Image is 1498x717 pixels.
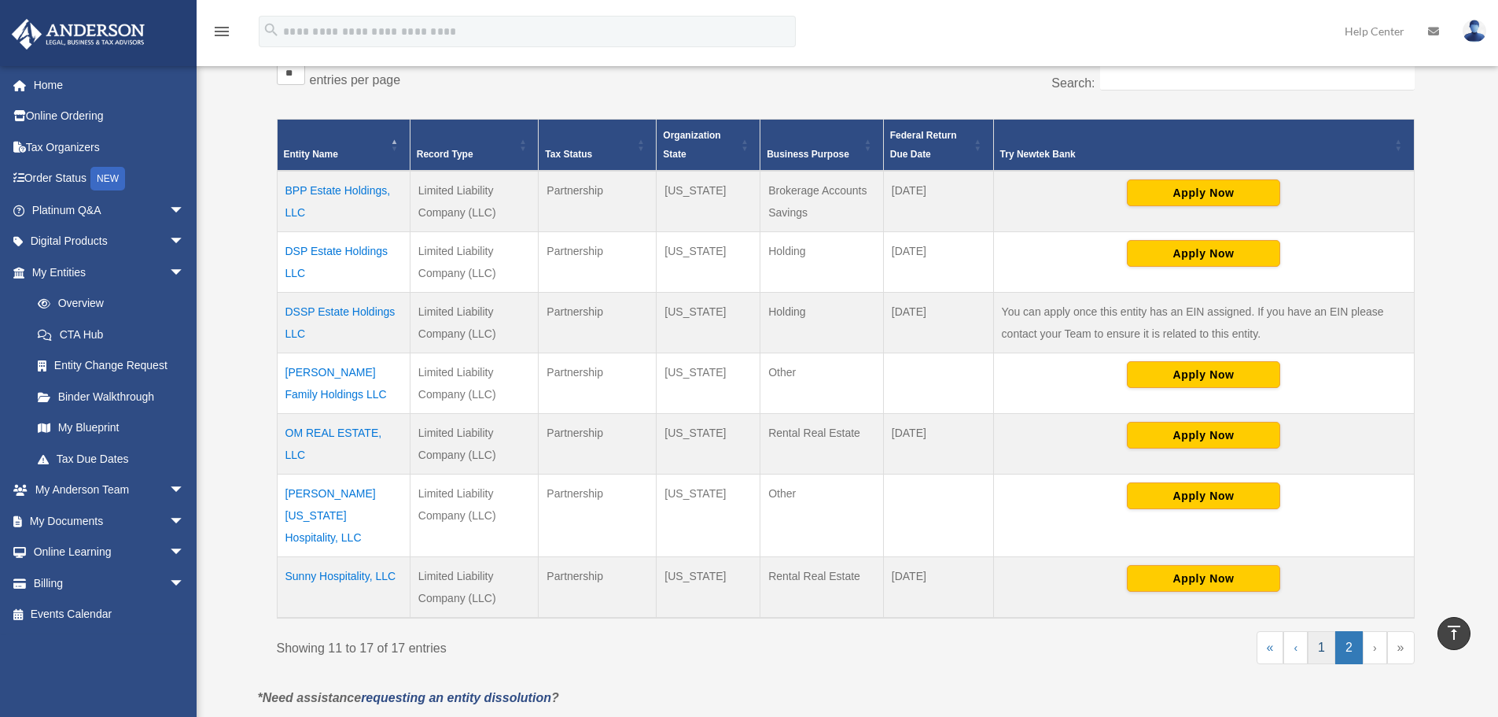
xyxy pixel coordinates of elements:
[22,381,201,412] a: Binder Walkthrough
[410,414,539,475] td: Limited Liability Company (LLC)
[1387,631,1415,664] a: Last
[539,475,657,557] td: Partnership
[760,475,884,557] td: Other
[410,475,539,557] td: Limited Liability Company (LLC)
[169,475,201,507] span: arrow_drop_down
[22,443,201,475] a: Tax Due Dates
[277,631,834,660] div: Showing 11 to 17 of 17 entries
[11,567,208,599] a: Billingarrow_drop_down
[22,319,201,350] a: CTA Hub
[169,257,201,289] span: arrow_drop_down
[760,353,884,414] td: Other
[657,171,760,232] td: [US_STATE]
[11,475,208,506] a: My Anderson Teamarrow_drop_down
[1445,623,1463,642] i: vertical_align_top
[277,232,410,293] td: DSP Estate Holdings LLC
[277,120,410,172] th: Entity Name: Activate to invert sorting
[169,194,201,227] span: arrow_drop_down
[11,101,208,132] a: Online Ordering
[410,120,539,172] th: Record Type: Activate to sort
[539,232,657,293] td: Partnership
[90,167,125,190] div: NEW
[657,475,760,557] td: [US_STATE]
[11,69,208,101] a: Home
[657,414,760,475] td: [US_STATE]
[1335,631,1363,664] a: 2
[760,171,884,232] td: Brokerage Accounts Savings
[284,149,338,160] span: Entity Name
[883,557,993,619] td: [DATE]
[417,149,473,160] span: Record Type
[277,171,410,232] td: BPP Estate Holdings, LLC
[657,232,760,293] td: [US_STATE]
[169,567,201,600] span: arrow_drop_down
[1127,482,1280,509] button: Apply Now
[883,171,993,232] td: [DATE]
[539,414,657,475] td: Partnership
[539,353,657,414] td: Partnership
[7,19,149,50] img: Anderson Advisors Platinum Portal
[410,557,539,619] td: Limited Liability Company (LLC)
[663,130,720,160] span: Organization State
[1257,631,1284,664] a: First
[539,171,657,232] td: Partnership
[277,293,410,353] td: DSSP Estate Holdings LLC
[883,293,993,353] td: [DATE]
[1127,422,1280,449] button: Apply Now
[539,293,657,353] td: Partnership
[410,232,539,293] td: Limited Liability Company (LLC)
[310,73,401,87] label: entries per page
[11,537,208,568] a: Online Learningarrow_drop_down
[1363,631,1387,664] a: Next
[539,557,657,619] td: Partnership
[22,350,201,382] a: Entity Change Request
[657,353,760,414] td: [US_STATE]
[212,28,231,41] a: menu
[1283,631,1308,664] a: Previous
[760,120,884,172] th: Business Purpose: Activate to sort
[1127,240,1280,267] button: Apply Now
[1437,617,1470,650] a: vertical_align_top
[657,293,760,353] td: [US_STATE]
[277,557,410,619] td: Sunny Hospitality, LLC
[361,691,551,704] a: requesting an entity dissolution
[410,171,539,232] td: Limited Liability Company (LLC)
[169,505,201,538] span: arrow_drop_down
[1463,20,1486,43] img: User Pic
[545,149,592,160] span: Tax Status
[277,353,410,414] td: [PERSON_NAME] Family Holdings LLC
[11,505,208,537] a: My Documentsarrow_drop_down
[11,599,208,630] a: Events Calendar
[539,120,657,172] th: Tax Status: Activate to sort
[258,691,559,704] em: *Need assistance ?
[767,149,849,160] span: Business Purpose
[169,226,201,258] span: arrow_drop_down
[993,120,1414,172] th: Try Newtek Bank : Activate to sort
[11,131,208,163] a: Tax Organizers
[11,257,201,288] a: My Entitiesarrow_drop_down
[277,414,410,475] td: OM REAL ESTATE, LLC
[760,557,884,619] td: Rental Real Estate
[657,120,760,172] th: Organization State: Activate to sort
[212,22,231,41] i: menu
[11,163,208,195] a: Order StatusNEW
[1127,565,1280,592] button: Apply Now
[760,232,884,293] td: Holding
[1127,361,1280,388] button: Apply Now
[993,293,1414,353] td: You can apply once this entity has an EIN assigned. If you have an EIN please contact your Team t...
[883,414,993,475] td: [DATE]
[410,293,539,353] td: Limited Liability Company (LLC)
[1000,145,1390,164] div: Try Newtek Bank
[169,537,201,569] span: arrow_drop_down
[11,194,208,226] a: Platinum Q&Aarrow_drop_down
[1308,631,1335,664] a: 1
[277,475,410,557] td: [PERSON_NAME] [US_STATE] Hospitality, LLC
[657,557,760,619] td: [US_STATE]
[1051,76,1095,90] label: Search:
[883,232,993,293] td: [DATE]
[263,21,280,39] i: search
[890,130,957,160] span: Federal Return Due Date
[883,120,993,172] th: Federal Return Due Date: Activate to sort
[410,353,539,414] td: Limited Liability Company (LLC)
